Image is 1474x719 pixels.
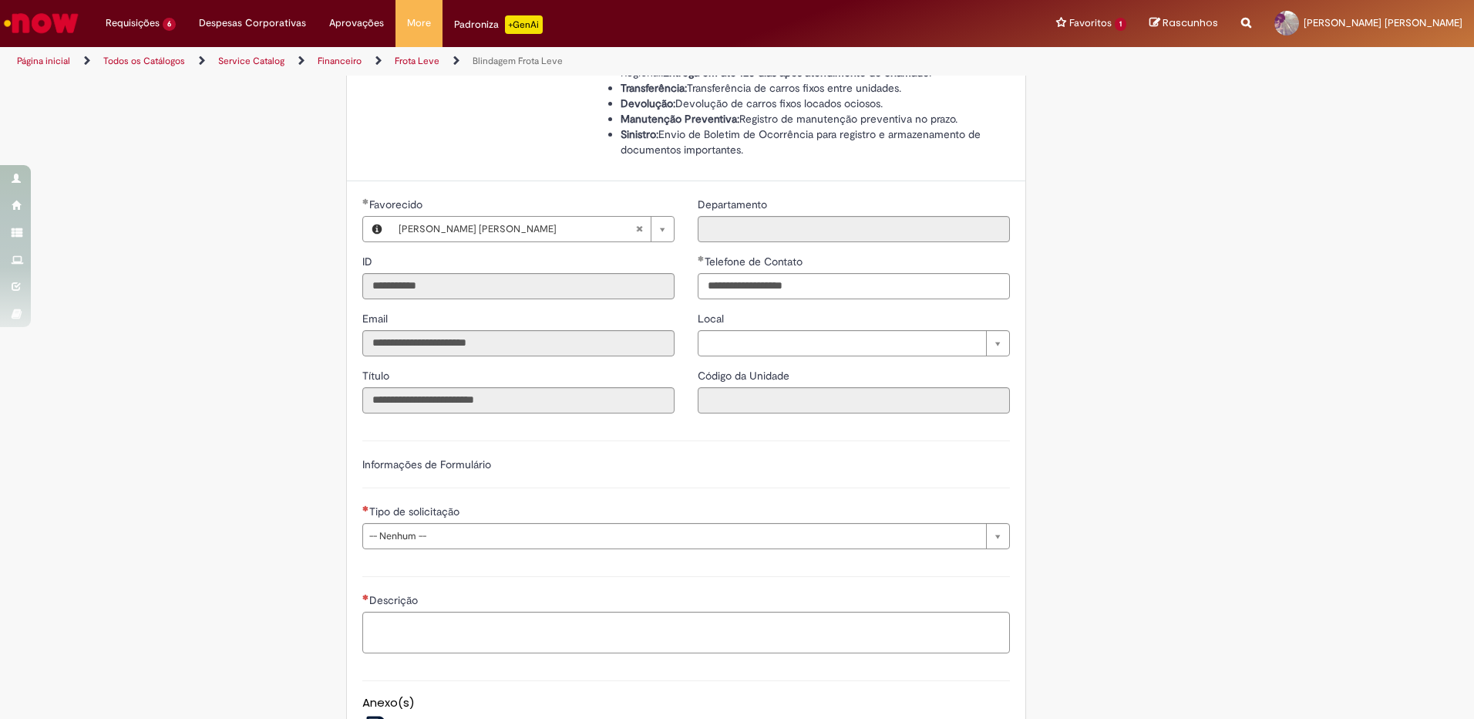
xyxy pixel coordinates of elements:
span: [PERSON_NAME] [PERSON_NAME] [1304,16,1462,29]
a: Frota Leve [395,55,439,67]
abbr: Limpar campo Favorecido [628,217,651,241]
label: Somente leitura - Título [362,368,392,383]
a: Rascunhos [1149,16,1218,31]
a: [PERSON_NAME] [PERSON_NAME]Limpar campo Favorecido [391,217,674,241]
a: Financeiro [318,55,362,67]
span: Necessários [362,505,369,511]
span: Descrição [369,593,421,607]
button: Favorecido, Visualizar este registro LEONARDO KUCHSCHLUGER AMERICO [363,217,391,241]
a: Limpar campo Local [698,330,1010,356]
input: Departamento [698,216,1010,242]
input: Título [362,387,675,414]
li: Transferência de carros fixos entre unidades. [621,80,998,96]
a: Página inicial [17,55,70,67]
span: -- Nenhum -- [369,524,978,549]
label: Informações de Formulário [362,457,491,471]
input: Email [362,330,675,356]
ul: Trilhas de página [12,47,971,76]
strong: Sinistro: [621,127,658,141]
label: Somente leitura - ID [362,254,375,269]
input: ID [362,273,675,299]
span: Somente leitura - Código da Unidade [698,369,793,383]
span: Necessários - Favorecido [369,197,426,211]
span: Aprovações [329,15,384,31]
strong: Transferência: [621,81,687,95]
div: Padroniza [454,15,543,34]
input: Telefone de Contato [698,273,1010,299]
input: Código da Unidade [698,387,1010,414]
span: Somente leitura - Departamento [698,197,770,211]
a: Blindagem Frota Leve [473,55,563,67]
span: Tipo de solicitação [369,505,463,518]
span: Favoritos [1069,15,1112,31]
span: 1 [1115,18,1126,31]
label: Somente leitura - Departamento [698,197,770,212]
li: Registro de manutenção preventiva no prazo. [621,111,998,127]
span: More [407,15,431,31]
span: Requisições [106,15,160,31]
strong: Entrega em até 120 dias após atendimento do chamado [663,66,929,79]
span: Local [698,312,727,326]
span: Somente leitura - Título [362,369,392,383]
span: Obrigatório Preenchido [362,198,369,204]
strong: Manutenção Preventiva: [621,112,739,126]
span: Somente leitura - ID [362,255,375,268]
li: Devolução de carros fixos locados ociosos. [621,96,998,111]
a: Service Catalog [218,55,284,67]
li: Envio de Boletim de Ocorrência para registro e armazenamento de documentos importantes. [621,127,998,157]
img: ServiceNow [2,8,81,39]
a: Todos os Catálogos [103,55,185,67]
textarea: Descrição [362,612,1010,653]
span: Obrigatório Preenchido [698,255,705,262]
strong: Devolução: [621,96,675,110]
label: Somente leitura - Email [362,311,391,326]
span: Rascunhos [1163,15,1218,30]
span: Somente leitura - Email [362,312,391,326]
span: Necessários [362,594,369,600]
h5: Anexo(s) [362,697,1010,710]
span: Telefone de Contato [705,255,806,268]
span: Despesas Corporativas [199,15,306,31]
p: +GenAi [505,15,543,34]
span: 6 [163,18,176,31]
span: [PERSON_NAME] [PERSON_NAME] [399,217,635,241]
label: Somente leitura - Código da Unidade [698,368,793,383]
